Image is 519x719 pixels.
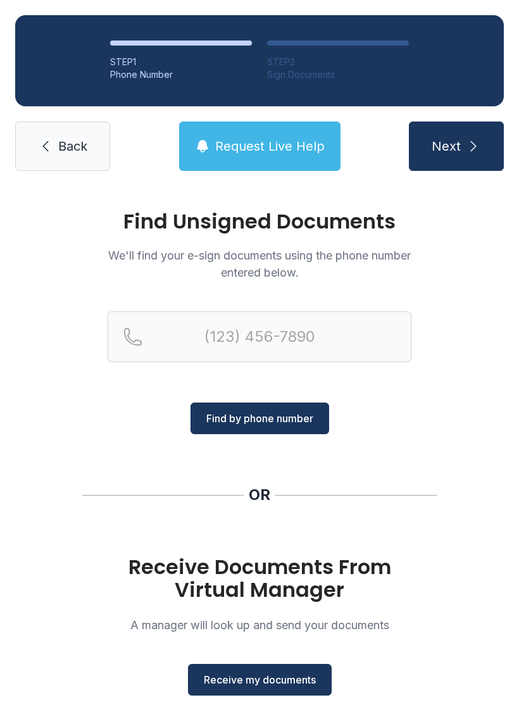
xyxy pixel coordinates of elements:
[206,411,313,426] span: Find by phone number
[108,556,411,601] h1: Receive Documents From Virtual Manager
[58,137,87,155] span: Back
[110,56,252,68] div: STEP 1
[204,672,316,687] span: Receive my documents
[108,211,411,232] h1: Find Unsigned Documents
[108,311,411,362] input: Reservation phone number
[108,616,411,634] p: A manager will look up and send your documents
[110,68,252,81] div: Phone Number
[215,137,325,155] span: Request Live Help
[432,137,461,155] span: Next
[249,485,270,505] div: OR
[267,68,409,81] div: Sign Documents
[108,247,411,281] p: We'll find your e-sign documents using the phone number entered below.
[267,56,409,68] div: STEP 2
